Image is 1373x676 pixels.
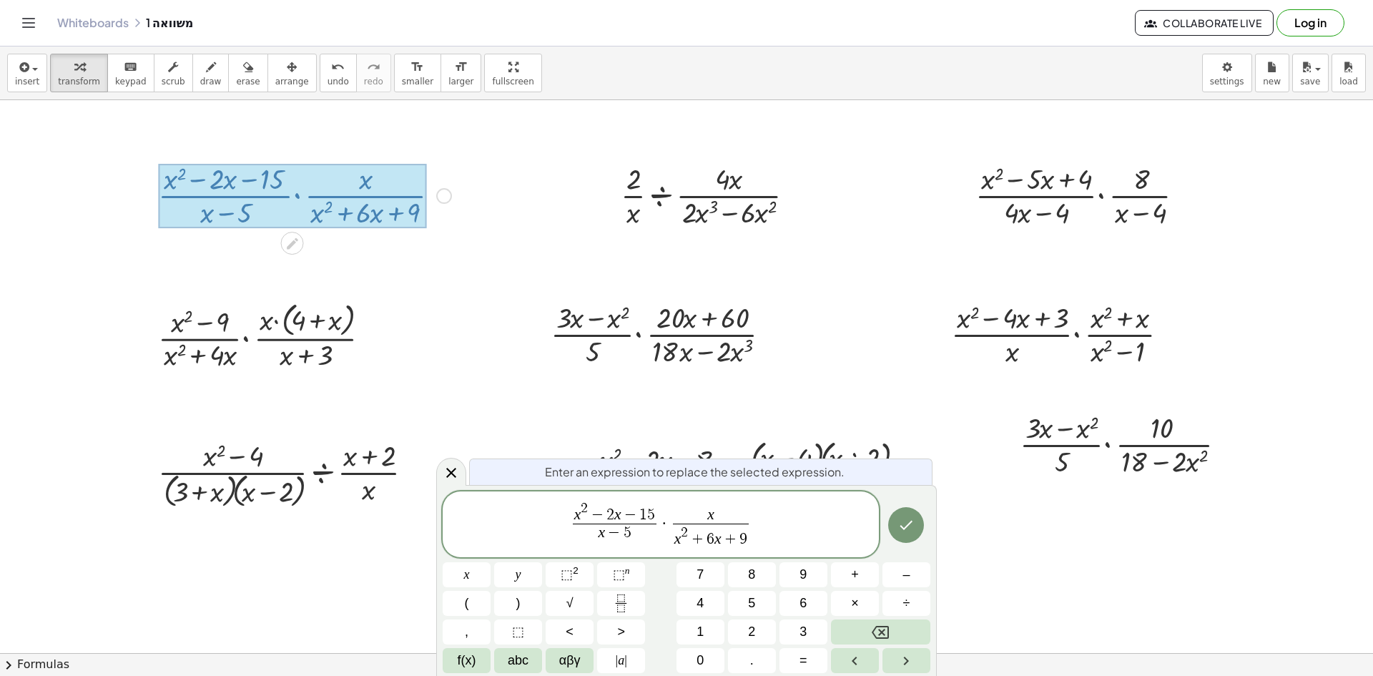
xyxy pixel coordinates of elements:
button: 3 [779,619,827,645]
span: 1 [697,622,704,642]
i: format_size [410,59,424,76]
button: Backspace [831,619,930,645]
button: format_sizesmaller [394,54,441,92]
span: ⬚ [512,622,524,642]
span: > [617,622,625,642]
var: x [614,506,621,523]
span: 3 [799,622,807,642]
button: 0 [676,648,724,673]
span: settings [1210,77,1244,87]
button: Plus [831,562,879,587]
span: − [588,508,606,524]
button: fullscreen [484,54,541,92]
span: a [616,651,627,670]
span: undo [328,77,349,87]
button: 8 [728,562,776,587]
span: √ [566,594,574,613]
i: keyboard [124,59,137,76]
button: 7 [676,562,724,587]
span: y [516,565,521,584]
span: 5 [624,525,631,541]
button: Collaborate Live [1135,10,1274,36]
button: ( [443,591,491,616]
button: Divide [882,591,930,616]
span: 0 [697,651,704,670]
span: keypad [115,77,147,87]
button: insert [7,54,47,92]
span: 1 [639,507,647,523]
var: x [714,530,722,547]
span: save [1300,77,1320,87]
button: Toggle navigation [17,11,40,34]
span: x [464,565,470,584]
button: settings [1202,54,1252,92]
i: undo [331,59,345,76]
span: fullscreen [492,77,533,87]
button: new [1255,54,1289,92]
span: Enter an expression to replace the selected expression. [545,464,845,481]
span: 6 [707,532,714,547]
span: draw [200,77,222,87]
span: 6 [799,594,807,613]
span: − [621,508,640,524]
button: . [728,648,776,673]
button: 2 [728,619,776,645]
span: | [624,653,627,667]
span: + [722,532,740,548]
span: erase [236,77,260,87]
var: x [674,530,681,547]
button: format_sizelarger [441,54,481,92]
span: transform [58,77,100,87]
button: Greater than [597,619,645,645]
span: = [799,651,807,670]
button: keyboardkeypad [107,54,154,92]
span: redo [364,77,383,87]
span: , [465,622,468,642]
span: 9 [799,565,807,584]
span: smaller [402,77,433,87]
span: + [851,565,859,584]
div: Edit math [281,232,304,255]
span: ) [516,594,521,613]
button: arrange [267,54,317,92]
button: Greek alphabet [546,648,594,673]
span: < [566,622,574,642]
span: larger [448,77,473,87]
span: new [1263,77,1281,87]
button: 9 [779,562,827,587]
button: Right arrow [882,648,930,673]
button: Log in [1276,9,1344,36]
sup: 2 [573,565,579,576]
span: 8 [748,565,755,584]
span: abc [508,651,528,670]
span: load [1339,77,1358,87]
var: x [598,524,605,541]
span: 2 [748,622,755,642]
span: αβγ [559,651,581,670]
span: 4 [697,594,704,613]
button: 1 [676,619,724,645]
var: x [707,506,714,523]
span: · [660,515,670,532]
button: 5 [728,591,776,616]
sup: n [625,565,630,576]
span: × [851,594,859,613]
button: erase [228,54,267,92]
span: Collaborate Live [1147,16,1261,29]
button: Square root [546,591,594,616]
button: 4 [676,591,724,616]
span: ÷ [903,594,910,613]
span: f(x) [458,651,476,670]
span: − [605,526,624,542]
button: save [1292,54,1329,92]
span: 2 [681,526,688,539]
span: 5 [748,594,755,613]
button: , [443,619,491,645]
a: Whiteboards [57,16,129,30]
button: Superscript [597,562,645,587]
span: insert [15,77,39,87]
span: 7 [697,565,704,584]
button: Done [888,507,924,543]
button: ) [494,591,542,616]
span: 9 [739,532,747,547]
